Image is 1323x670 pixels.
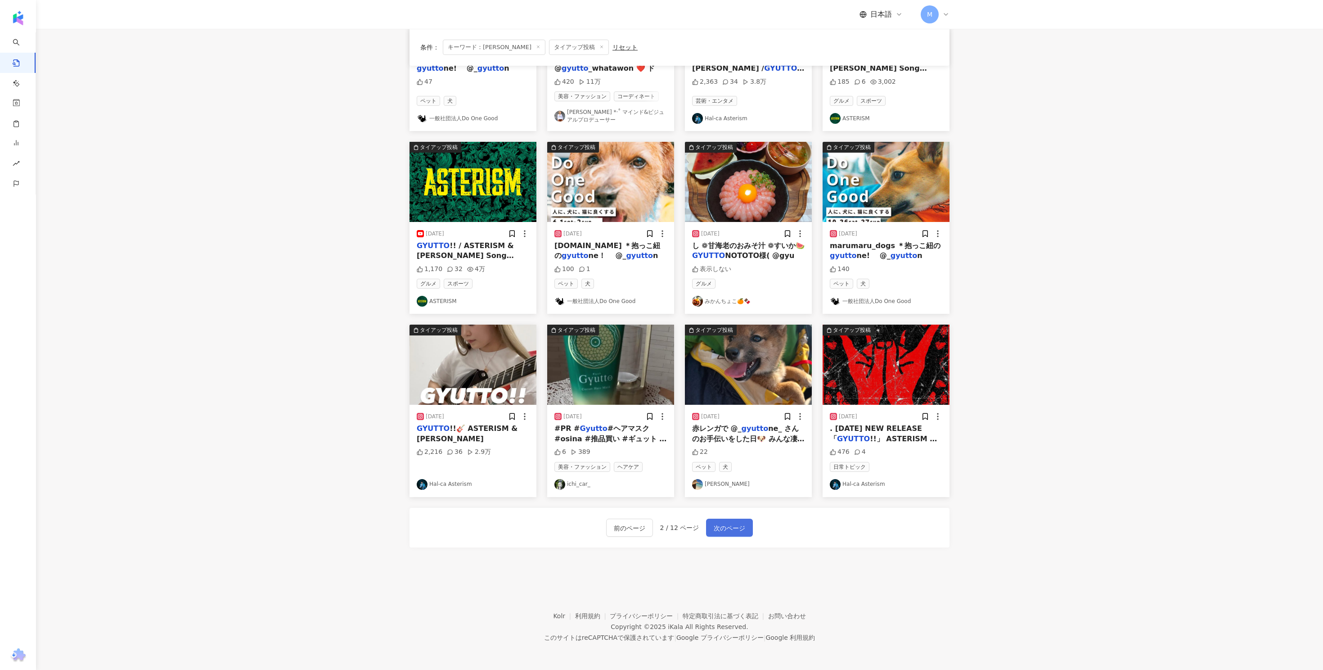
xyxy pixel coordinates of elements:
[830,77,850,86] div: 185
[685,325,812,405] div: post-imageタイアップ投稿
[554,296,565,307] img: KOL Avatar
[692,279,715,289] span: グルメ
[417,424,517,443] span: !!🎸 ASTERISM & [PERSON_NAME]
[701,413,720,421] div: [DATE]
[467,448,491,457] div: 2.9万
[554,424,580,433] span: #PR #
[685,142,812,222] div: post-imageタイアップ投稿
[839,413,857,421] div: [DATE]
[692,251,725,260] mark: GYUTTO
[554,77,574,86] div: 420
[580,424,607,433] mark: Gyutto
[692,424,742,433] span: 赤レンガで @_
[417,479,529,490] a: KOL AvatarHal-ca Asterism
[417,424,450,433] mark: GYUTTO
[420,326,458,335] div: タイアップ投稿
[891,251,918,260] mark: gyutto
[854,448,866,457] div: 4
[553,612,575,620] a: Kolr
[420,44,439,51] span: 条件 ：
[823,325,949,405] div: post-imageタイアップ投稿
[444,96,456,106] span: 犬
[683,612,768,620] a: 特定商取引法に基づく表記
[9,648,27,663] img: chrome extension
[701,230,720,238] div: [DATE]
[417,241,450,250] mark: GYUTTO
[830,251,857,260] mark: gyutto
[554,241,660,260] span: [DOMAIN_NAME] ＊抱っこ紐の
[927,9,932,19] span: M
[830,479,841,490] img: KOL Avatar
[409,142,536,222] div: post-imageタイアップ投稿
[692,113,703,124] img: KOL Avatar
[547,142,674,222] img: post-image
[870,9,892,19] span: 日本語
[765,634,815,641] a: Google 利用規約
[692,479,703,490] img: KOL Avatar
[612,44,638,51] div: リセット
[558,326,595,335] div: タイアップ投稿
[830,113,841,124] img: KOL Avatar
[589,64,655,72] span: _whatawon ❤️ ド
[830,279,853,289] span: ペット
[614,523,645,534] span: 前のページ
[562,64,589,72] mark: gyutto
[581,279,594,289] span: 犬
[409,142,536,222] img: post-image
[554,479,667,490] a: KOL Avatarichi_car_
[477,64,504,72] mark: gyutto
[563,413,582,421] div: [DATE]
[579,77,601,86] div: 11万
[830,435,937,473] span: !!」 ASTERISM & [PERSON_NAME] @asterism.metal @[PERSON_NAME]
[660,524,699,531] span: 2 / 12 ページ
[417,279,440,289] span: グルメ
[554,448,566,457] div: 6
[692,448,708,457] div: 22
[563,230,582,238] div: [DATE]
[611,623,748,630] div: Copyright © 2025 All Rights Reserved.
[549,40,609,55] span: タイアップ投稿
[830,296,841,307] img: KOL Avatar
[426,230,444,238] div: [DATE]
[467,265,485,274] div: 4万
[420,143,458,152] div: タイアップ投稿
[417,479,427,490] img: KOL Avatar
[830,54,927,83] span: !! / ASTERISM & [PERSON_NAME] Song 「
[547,142,674,222] div: post-imageタイアップ投稿
[742,77,766,86] div: 3.8万
[917,251,922,260] span: n
[606,519,653,537] button: 前のページ
[692,265,731,274] div: 表示しない
[839,230,857,238] div: [DATE]
[823,142,949,222] div: post-imageタイアップ投稿
[417,77,432,86] div: 47
[417,296,529,307] a: KOL AvatarASTERISM
[685,142,812,222] img: post-image
[830,424,922,443] span: . [DATE] NEW RELEASE 「
[417,265,442,274] div: 1,170
[558,143,595,152] div: タイアップ投稿
[685,325,812,405] img: post-image
[417,241,514,270] span: !! / ASTERISM & [PERSON_NAME] Song 「
[833,143,871,152] div: タイアップ投稿
[13,154,20,175] span: rise
[426,413,444,421] div: [DATE]
[547,325,674,405] div: post-imageタイアップ投稿
[554,111,565,122] img: KOL Avatar
[742,424,769,433] mark: gyutto
[857,96,886,106] span: スポーツ
[692,479,805,490] a: KOL Avatar[PERSON_NAME]
[554,109,667,124] a: KOL Avatar[PERSON_NAME] *·˚ マインド&ビジュアルプロデューサー
[692,77,718,86] div: 2,363
[692,296,703,307] img: KOL Avatar
[575,612,610,620] a: 利用規約
[692,296,805,307] a: KOL Avatarみかんちょこ🍊🍫
[13,32,31,130] a: search
[857,251,891,260] span: ne! @_
[547,325,674,405] img: post-image
[674,634,676,641] span: |
[554,265,574,274] div: 100
[692,113,805,124] a: KOL AvatarHal-ca Asterism
[854,77,866,86] div: 6
[714,523,745,534] span: 次のページ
